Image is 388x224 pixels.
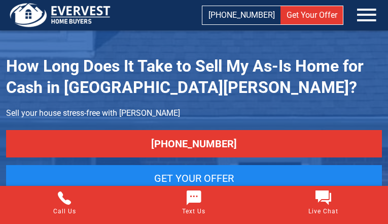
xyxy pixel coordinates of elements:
img: logo.png [7,3,114,28]
a: Get Your Offer [6,165,382,191]
span: [PHONE_NUMBER] [151,138,237,150]
h1: How Long Does It Take to Sell My As-Is Home for Cash in [GEOGRAPHIC_DATA][PERSON_NAME]? [6,56,382,98]
span: [PHONE_NUMBER] [208,10,275,20]
span: Call Us [3,208,127,214]
a: [PHONE_NUMBER] [202,6,280,24]
a: [PHONE_NUMBER] [6,130,382,157]
a: Live Chat [259,186,388,219]
span: Live Chat [261,208,385,214]
p: Sell your house stress-free with [PERSON_NAME] [6,106,382,120]
span: Text Us [132,208,256,214]
a: Get Your Offer [280,6,343,24]
a: Text Us [129,186,259,219]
